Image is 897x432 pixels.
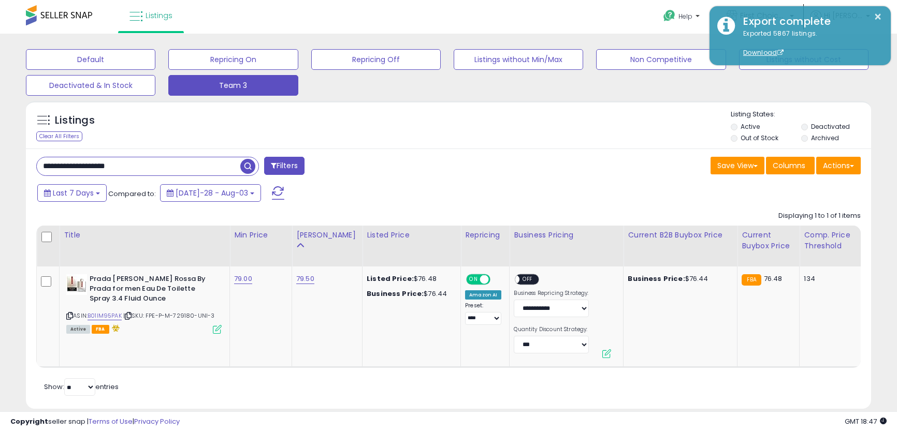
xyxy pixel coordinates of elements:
[44,382,119,392] span: Show: entries
[811,133,839,142] label: Archived
[743,48,784,57] a: Download
[311,49,441,70] button: Repricing Off
[874,10,882,23] button: ×
[735,14,883,29] div: Export complete
[168,75,298,96] button: Team 3
[234,230,287,241] div: Min Price
[36,131,82,141] div: Clear All Filters
[160,184,261,202] button: [DATE]-28 - Aug-03
[489,275,505,284] span: OFF
[66,274,222,332] div: ASIN:
[66,325,90,334] span: All listings currently available for purchase on Amazon
[465,290,501,300] div: Amazon AI
[465,302,501,325] div: Preset:
[520,275,537,284] span: OFF
[773,160,805,171] span: Columns
[742,274,761,286] small: FBA
[467,275,480,284] span: ON
[735,29,883,58] div: Exported 5867 listings.
[741,133,778,142] label: Out of Stock
[845,416,887,426] span: 2025-08-11 18:47 GMT
[764,274,783,284] span: 76.48
[90,274,215,306] b: Prada [PERSON_NAME] Rossa By Prada for men Eau De Toilette Spray 3.4 Fluid Ounce
[64,230,225,241] div: Title
[367,289,453,299] div: $76.44
[367,230,456,241] div: Listed Price
[514,230,619,241] div: Business Pricing
[804,274,853,284] div: 134
[465,230,505,241] div: Repricing
[37,184,107,202] button: Last 7 Days
[108,189,156,199] span: Compared to:
[66,274,87,295] img: 41jmRVfDNPS._SL40_.jpg
[134,416,180,426] a: Privacy Policy
[168,49,298,70] button: Repricing On
[264,157,305,175] button: Filters
[88,311,122,320] a: B01IM95PAK
[26,49,155,70] button: Default
[711,157,764,174] button: Save View
[778,211,861,221] div: Displaying 1 to 1 of 1 items
[741,122,760,131] label: Active
[804,230,857,251] div: Comp. Price Threshold
[53,188,94,198] span: Last 7 Days
[146,10,172,21] span: Listings
[731,110,871,120] p: Listing States:
[296,274,314,284] a: 79.50
[454,49,583,70] button: Listings without Min/Max
[109,324,120,332] i: hazardous material
[92,325,109,334] span: FBA
[514,290,589,297] label: Business Repricing Strategy:
[514,326,589,333] label: Quantity Discount Strategy:
[176,188,248,198] span: [DATE]-28 - Aug-03
[296,230,358,241] div: [PERSON_NAME]
[367,274,414,284] b: Listed Price:
[766,157,815,174] button: Columns
[628,274,685,284] b: Business Price:
[596,49,726,70] button: Non Competitive
[655,2,710,34] a: Help
[811,122,850,131] label: Deactivated
[678,12,692,21] span: Help
[89,416,133,426] a: Terms of Use
[10,416,48,426] strong: Copyright
[367,274,453,284] div: $76.48
[663,9,676,22] i: Get Help
[55,113,95,128] h5: Listings
[10,417,180,427] div: seller snap | |
[742,230,795,251] div: Current Buybox Price
[367,289,424,299] b: Business Price:
[628,274,729,284] div: $76.44
[234,274,252,284] a: 79.00
[628,230,733,241] div: Current B2B Buybox Price
[26,75,155,96] button: Deactivated & In Stock
[123,311,215,320] span: | SKU: FPE-P-M-729180-UNI-3
[816,157,861,174] button: Actions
